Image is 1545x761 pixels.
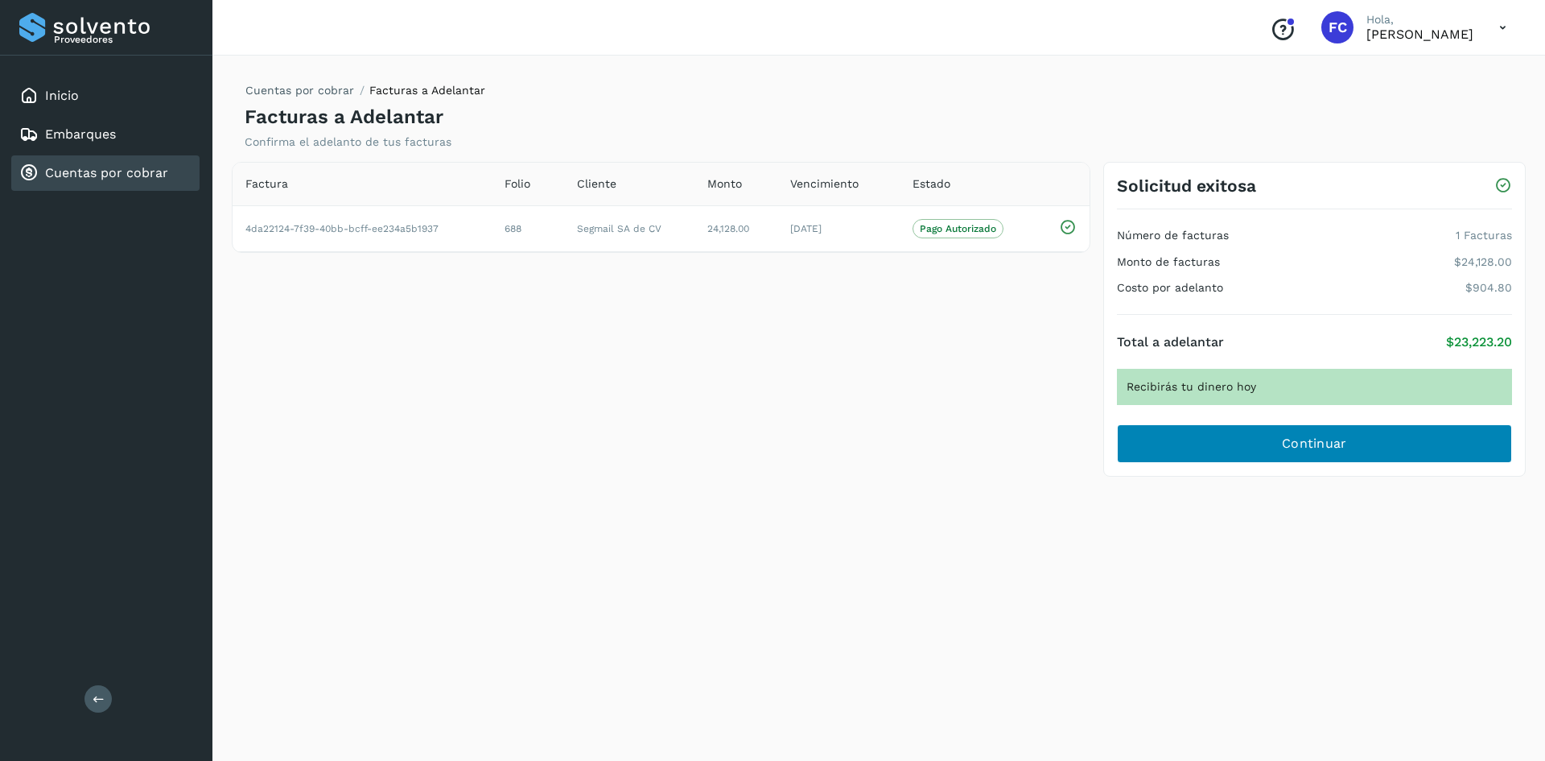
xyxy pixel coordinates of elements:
[245,135,451,149] p: Confirma el adelanto de tus facturas
[920,223,996,234] p: Pago Autorizado
[707,176,742,192] span: Monto
[1117,281,1223,295] h4: Costo por adelanto
[1446,334,1512,349] p: $23,223.20
[1117,334,1224,349] h4: Total a adelantar
[45,88,79,103] a: Inicio
[505,176,530,192] span: Folio
[577,176,616,192] span: Cliente
[1117,229,1229,242] h4: Número de facturas
[1366,13,1473,27] p: Hola,
[11,155,200,191] div: Cuentas por cobrar
[1117,369,1512,405] div: Recibirás tu dinero hoy
[11,78,200,114] div: Inicio
[11,117,200,152] div: Embarques
[1465,281,1512,295] p: $904.80
[1366,27,1473,42] p: FERNANDO CASTRO AGUILAR
[1454,255,1512,269] p: $24,128.00
[790,176,859,192] span: Vencimiento
[1456,229,1512,242] p: 1 Facturas
[245,105,443,129] h4: Facturas a Adelantar
[233,205,492,251] td: 4da22124-7f39-40bb-bcff-ee234a5b1937
[245,84,354,97] a: Cuentas por cobrar
[564,205,694,251] td: Segmail SA de CV
[1282,435,1347,453] span: Continuar
[369,84,485,97] span: Facturas a Adelantar
[1117,255,1220,269] h4: Monto de facturas
[54,34,193,45] p: Proveedores
[790,223,822,234] span: [DATE]
[45,126,116,142] a: Embarques
[707,223,749,234] span: 24,128.00
[1117,176,1256,196] h3: Solicitud exitosa
[492,205,564,251] td: 688
[913,176,950,192] span: Estado
[245,82,485,105] nav: breadcrumb
[245,176,288,192] span: Factura
[45,165,168,180] a: Cuentas por cobrar
[1117,424,1512,463] button: Continuar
